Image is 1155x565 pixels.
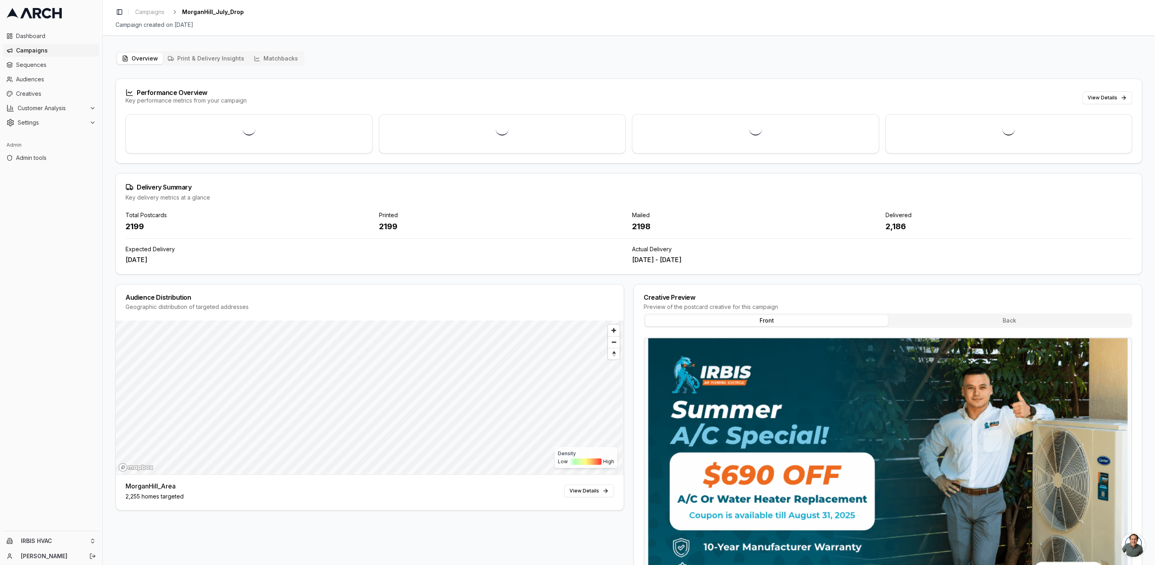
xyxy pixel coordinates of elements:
[18,104,86,112] span: Customer Analysis
[3,73,99,86] a: Audiences
[132,6,244,18] nav: breadcrumb
[3,139,99,151] div: Admin
[126,245,626,253] div: Expected Delivery
[126,89,247,97] div: Performance Overview
[126,481,184,491] div: MorganHill_Area
[608,337,620,348] span: Zoom out
[632,221,879,232] div: 2198
[564,484,614,497] a: View Details
[632,255,1132,264] div: [DATE] - [DATE]
[126,221,373,232] div: 2199
[21,537,86,545] span: IRBIS HVAC
[3,535,99,547] button: IRBIS HVAC
[18,119,86,127] span: Settings
[126,211,373,219] div: Total Postcards
[608,348,620,359] button: Reset bearing to north
[249,53,303,64] button: Matchbacks
[132,6,168,18] a: Campaigns
[126,303,614,311] div: Geographic distribution of targeted addresses
[126,294,614,301] div: Audience Distribution
[3,116,99,129] button: Settings
[87,551,98,562] button: Log out
[126,194,1132,202] div: Key delivery metrics at a glance
[16,46,96,54] span: Campaigns
[608,336,620,348] button: Zoom out
[116,321,622,474] canvas: Map
[3,44,99,57] a: Campaigns
[632,211,879,219] div: Mailed
[126,492,184,500] div: 2,255 homes targeted
[1082,91,1132,104] button: View Details
[885,221,1133,232] div: 2,186
[607,349,620,359] span: Reset bearing to north
[3,151,99,164] a: Admin tools
[558,450,614,457] div: Density
[16,32,96,40] span: Dashboard
[126,183,1132,191] div: Delivery Summary
[632,245,1132,253] div: Actual Delivery
[3,87,99,100] a: Creatives
[645,315,888,326] button: Front
[3,102,99,115] button: Customer Analysis
[115,21,1142,29] div: Campaign created on [DATE]
[3,59,99,71] a: Sequences
[135,8,164,16] span: Campaigns
[644,294,1132,301] div: Creative Preview
[608,325,620,336] button: Zoom in
[3,30,99,42] a: Dashboard
[379,211,626,219] div: Printed
[379,221,626,232] div: 2199
[644,303,1132,311] div: Preview of the postcard creative for this campaign
[16,90,96,98] span: Creatives
[888,315,1131,326] button: Back
[117,53,163,64] button: Overview
[16,61,96,69] span: Sequences
[1121,533,1145,557] a: Open chat
[182,8,244,16] span: MorganHill_July_Drop
[21,552,81,560] a: [PERSON_NAME]
[126,97,247,105] div: Key performance metrics from your campaign
[126,255,626,264] div: [DATE]
[885,211,1133,219] div: Delivered
[603,458,614,465] span: High
[16,75,96,83] span: Audiences
[163,53,249,64] button: Print & Delivery Insights
[118,463,154,472] a: Mapbox homepage
[558,458,568,465] span: Low
[16,154,96,162] span: Admin tools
